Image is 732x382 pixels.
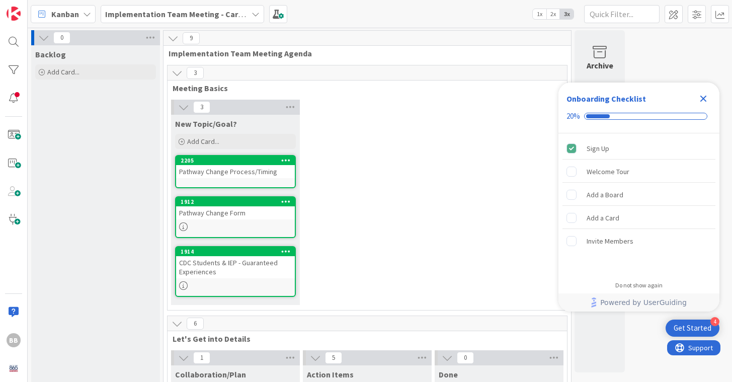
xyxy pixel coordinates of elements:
[105,9,282,19] b: Implementation Team Meeting - Career Themed
[546,9,560,19] span: 2x
[566,112,711,121] div: Checklist progress: 20%
[173,334,554,344] span: Let's Get into Details
[587,212,619,224] div: Add a Card
[666,320,719,337] div: Open Get Started checklist, remaining modules: 4
[176,197,295,206] div: 1912
[307,369,354,379] span: Action Items
[325,352,342,364] span: 5
[615,281,663,289] div: Do not show again
[562,230,715,252] div: Invite Members is incomplete.
[169,48,558,58] span: Implementation Team Meeting Agenda
[562,161,715,183] div: Welcome Tour is incomplete.
[51,8,79,20] span: Kanban
[176,247,295,256] div: 1914
[7,7,21,21] img: Visit kanbanzone.com
[562,137,715,160] div: Sign Up is complete.
[7,333,21,347] div: BB
[584,5,660,23] input: Quick Filter...
[176,156,295,178] div: 2205Pathway Change Process/Timing
[175,119,237,129] span: New Topic/Goal?
[176,156,295,165] div: 2205
[176,206,295,219] div: Pathway Change Form
[710,317,719,326] div: 4
[695,91,711,107] div: Close Checklist
[587,235,633,247] div: Invite Members
[193,352,210,364] span: 1
[35,49,66,59] span: Backlog
[566,112,580,121] div: 20%
[47,67,79,77] span: Add Card...
[176,165,295,178] div: Pathway Change Process/Timing
[187,318,204,330] span: 6
[558,133,719,275] div: Checklist items
[181,198,295,205] div: 1912
[439,369,458,379] span: Done
[183,32,200,44] span: 9
[176,197,295,219] div: 1912Pathway Change Form
[587,166,629,178] div: Welcome Tour
[533,9,546,19] span: 1x
[562,207,715,229] div: Add a Card is incomplete.
[587,189,623,201] div: Add a Board
[558,83,719,312] div: Checklist Container
[187,137,219,146] span: Add Card...
[560,9,574,19] span: 3x
[562,184,715,206] div: Add a Board is incomplete.
[457,352,474,364] span: 0
[21,2,46,14] span: Support
[193,101,210,113] span: 3
[587,142,609,155] div: Sign Up
[176,247,295,278] div: 1914CDC Students & IEP - Guaranteed Experiences
[173,83,554,93] span: Meeting Basics
[600,296,687,309] span: Powered by UserGuiding
[187,67,204,79] span: 3
[563,293,714,312] a: Powered by UserGuiding
[566,93,646,105] div: Onboarding Checklist
[175,369,246,379] span: Collaboration/Plan
[674,323,711,333] div: Get Started
[53,32,70,44] span: 0
[7,361,21,375] img: avatar
[181,157,295,164] div: 2205
[176,256,295,278] div: CDC Students & IEP - Guaranteed Experiences
[558,293,719,312] div: Footer
[181,248,295,255] div: 1914
[587,59,613,71] div: Archive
